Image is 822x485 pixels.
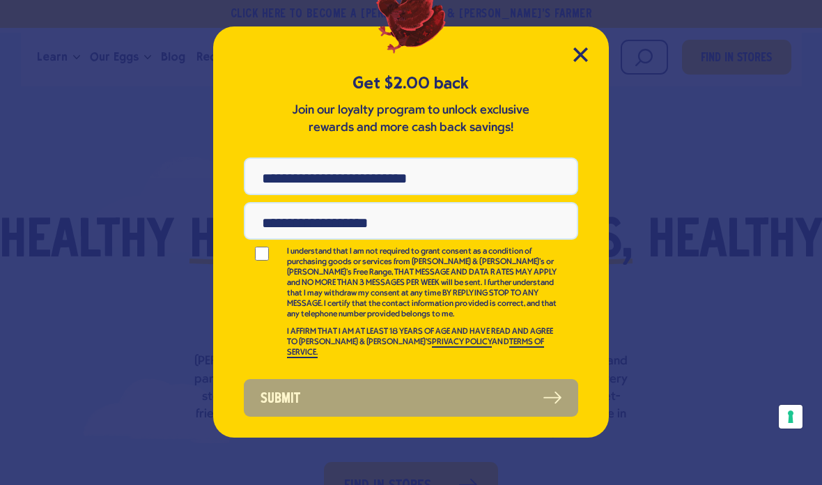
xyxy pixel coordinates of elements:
input: I understand that I am not required to grant consent as a condition of purchasing goods or servic... [244,247,280,261]
button: Close Modal [573,47,588,62]
p: Join our loyalty program to unlock exclusive rewards and more cash back savings! [289,102,533,137]
p: I understand that I am not required to grant consent as a condition of purchasing goods or servic... [287,247,559,320]
p: I AFFIRM THAT I AM AT LEAST 18 YEARS OF AGE AND HAVE READ AND AGREE TO [PERSON_NAME] & [PERSON_NA... [287,327,559,358]
h5: Get $2.00 back [244,72,578,95]
a: PRIVACY POLICY [432,338,492,348]
button: Submit [244,379,578,417]
a: TERMS OF SERVICE. [287,338,544,358]
button: Your consent preferences for tracking technologies [779,405,802,429]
